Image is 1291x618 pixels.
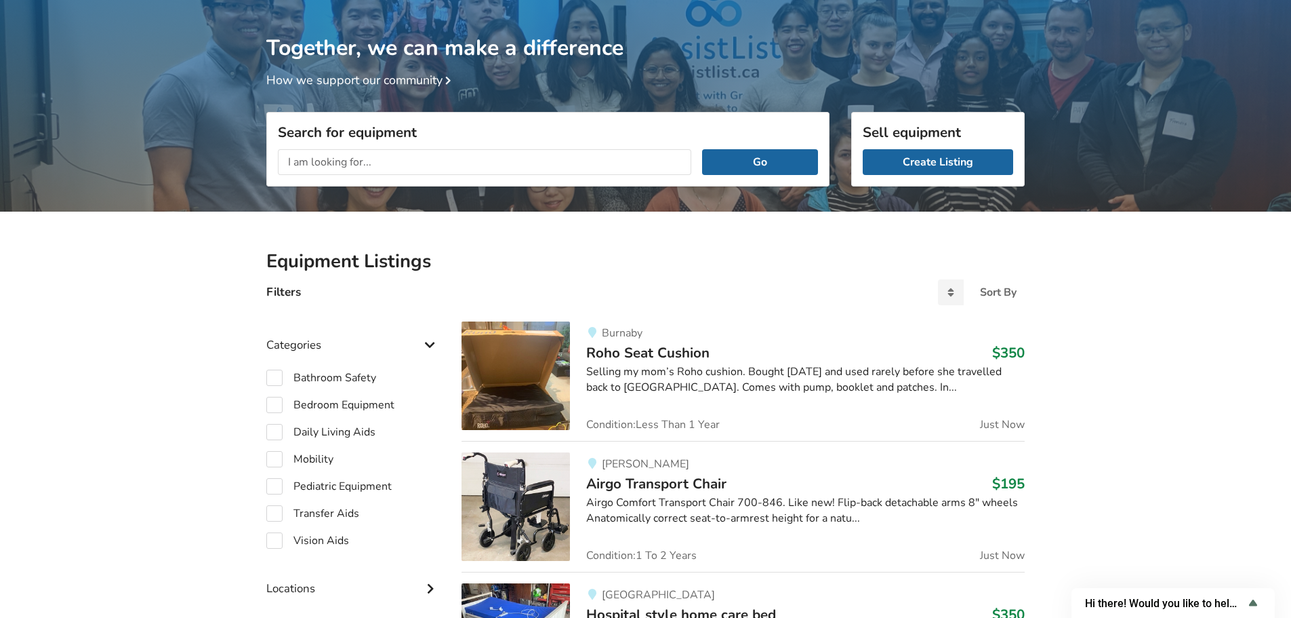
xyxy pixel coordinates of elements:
label: Pediatric Equipment [266,478,392,495]
label: Mobility [266,451,333,467]
label: Vision Aids [266,533,349,549]
h3: $350 [992,344,1025,362]
span: Just Now [980,550,1025,561]
a: Create Listing [863,149,1013,175]
div: Airgo Comfort Transport Chair 700-846. Like new! Flip-back detachable arms 8" wheels Anatomically... [586,495,1025,526]
button: Show survey - Hi there! Would you like to help us improve AssistList? [1085,595,1261,611]
button: Go [702,149,818,175]
a: mobility-roho seat cushion BurnabyRoho Seat Cushion$350Selling my mom’s Roho cushion. Bought [DAT... [462,322,1025,441]
h2: Equipment Listings [266,250,1025,273]
a: mobility-airgo transport chair[PERSON_NAME]Airgo Transport Chair$195Airgo Comfort Transport Chair... [462,441,1025,572]
label: Transfer Aids [266,505,359,522]
span: Hi there! Would you like to help us improve AssistList? [1085,597,1245,610]
div: Categories [266,311,440,359]
h3: $195 [992,475,1025,493]
span: [PERSON_NAME] [602,457,689,471]
h3: Sell equipment [863,123,1013,141]
div: Sort By [980,287,1017,298]
span: Condition: 1 To 2 Years [586,550,697,561]
label: Bedroom Equipment [266,397,394,413]
span: [GEOGRAPHIC_DATA] [602,587,715,602]
a: How we support our community [266,72,456,88]
label: Daily Living Aids [266,424,375,440]
div: Selling my mom’s Roho cushion. Bought [DATE] and used rarely before she travelled back to [GEOGRA... [586,364,1025,395]
span: Burnaby [602,326,642,341]
img: mobility-airgo transport chair [462,452,570,561]
div: Locations [266,554,440,602]
input: I am looking for... [278,149,691,175]
span: Roho Seat Cushion [586,343,710,362]
h3: Search for equipment [278,123,818,141]
span: Just Now [980,419,1025,430]
h4: Filters [266,284,301,300]
img: mobility-roho seat cushion [462,322,570,430]
span: Condition: Less Than 1 Year [586,419,720,430]
span: Airgo Transport Chair [586,474,726,493]
label: Bathroom Safety [266,370,376,386]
